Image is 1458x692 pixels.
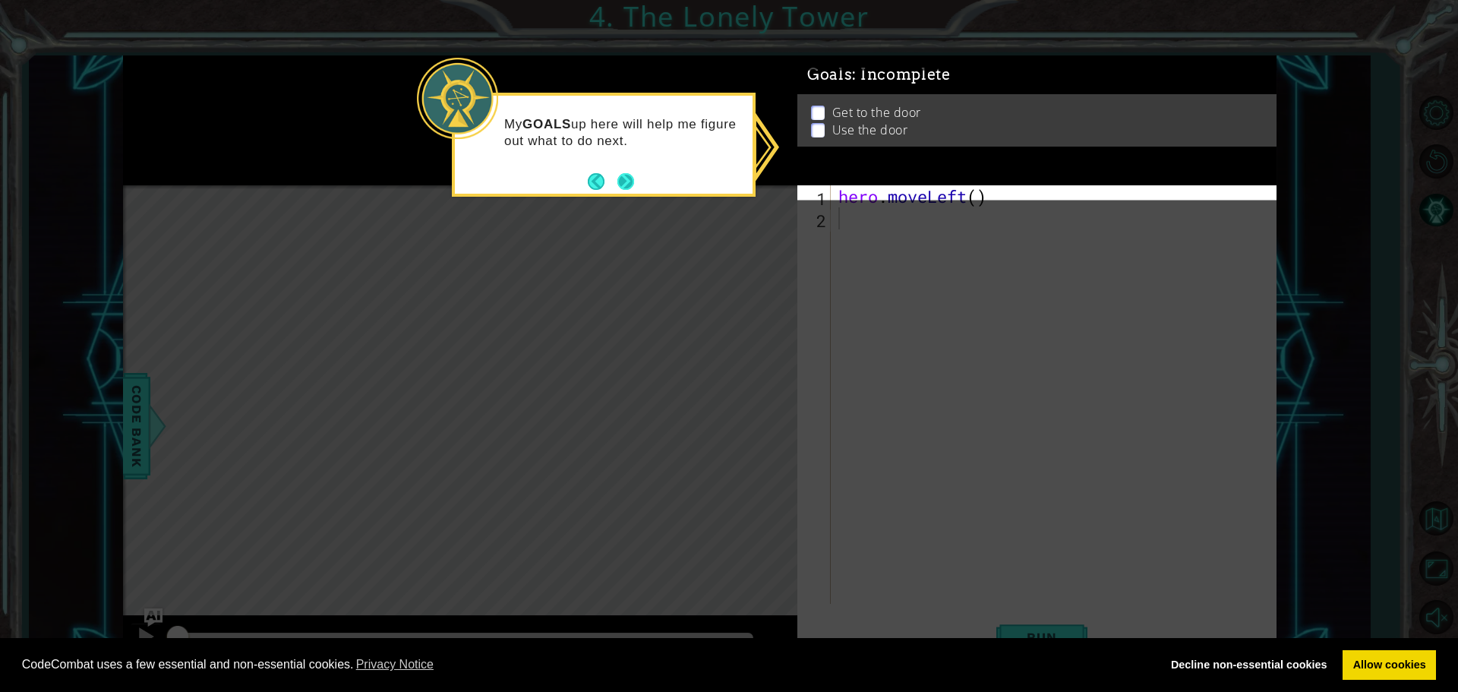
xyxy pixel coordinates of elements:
a: deny cookies [1160,650,1337,681]
strong: GOALS [522,117,571,131]
p: Get to the door [832,104,921,121]
p: My up here will help me figure out what to do next. [504,116,742,150]
a: learn more about cookies [354,653,437,676]
span: : Incomplete [852,65,950,84]
p: Use the door [832,122,908,138]
a: allow cookies [1343,650,1436,681]
span: Goals [807,65,951,84]
button: Next [617,173,634,190]
span: CodeCombat uses a few essential and non-essential cookies. [22,653,1149,676]
div: 1 [800,188,831,210]
button: Back [588,173,617,190]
